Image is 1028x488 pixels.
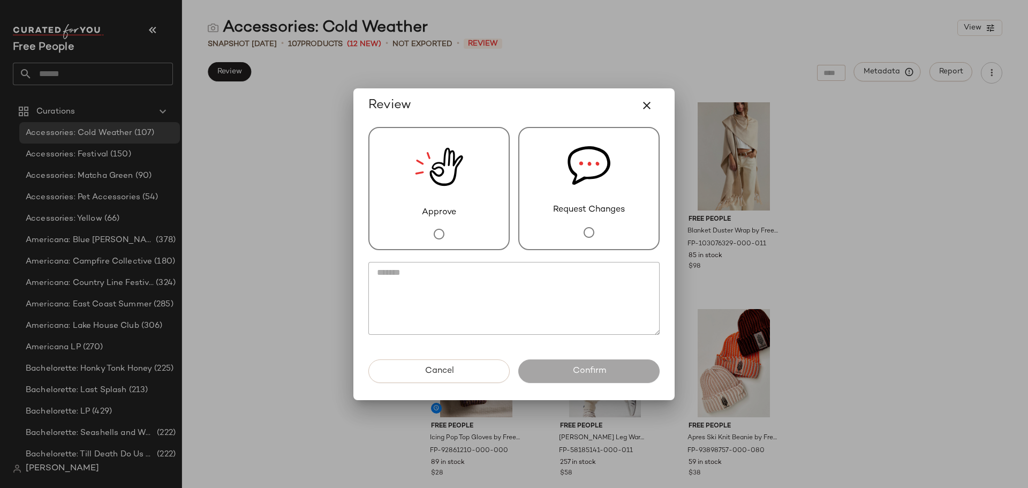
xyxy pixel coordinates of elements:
[568,128,610,204] img: svg%3e
[422,206,456,219] span: Approve
[424,366,453,376] span: Cancel
[368,97,411,114] span: Review
[415,128,463,206] img: review_new_snapshot.RGmwQ69l.svg
[553,204,625,216] span: Request Changes
[368,359,510,383] button: Cancel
